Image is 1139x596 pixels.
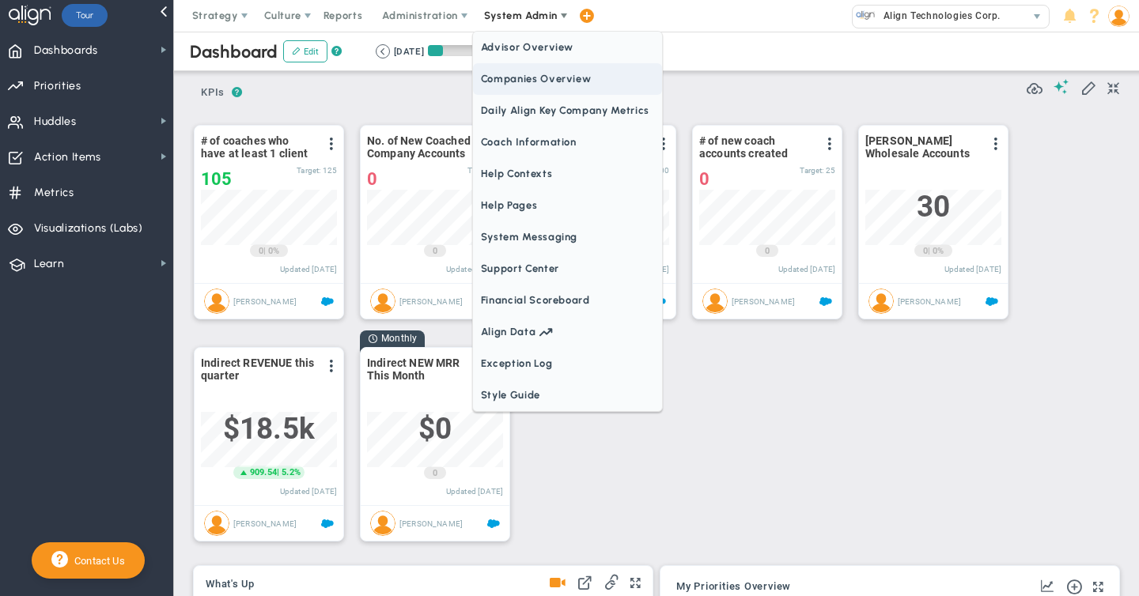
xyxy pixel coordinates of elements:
[1026,6,1049,28] span: select
[428,45,527,56] div: Period Progress: 15% Day 13 of 86 with 73 remaining.
[233,297,297,306] span: [PERSON_NAME]
[68,555,125,567] span: Contact Us
[933,246,944,256] span: 0%
[826,166,835,175] span: 25
[223,412,315,446] span: $18,509.3
[399,297,463,306] span: [PERSON_NAME]
[194,80,232,108] button: KPIs
[264,9,301,21] span: Culture
[190,41,278,62] span: Dashboard
[923,245,928,258] span: 0
[192,9,238,21] span: Strategy
[1080,79,1096,95] span: Edit My KPIs
[204,511,229,536] img: Eugene Terk
[473,158,662,190] span: Help Contexts
[283,40,327,62] button: Edit
[34,105,77,138] span: Huddles
[446,265,503,273] span: Updated [DATE]
[394,44,424,58] div: [DATE]
[370,289,395,314] img: Eugene Terk
[676,581,791,594] button: My Priorities Overview
[917,190,950,224] span: 30
[268,246,279,256] span: 0%
[206,579,255,590] span: What's Up
[277,467,279,477] span: |
[433,467,437,480] span: 0
[321,518,334,530] span: Salesforce Enabled<br ></span>Indirect Revenue - This Quarter - TO DAT
[944,265,1001,273] span: Updated [DATE]
[868,289,894,314] img: Eugene Terk
[467,166,491,175] span: Target:
[250,466,277,479] span: 909.54
[765,245,770,258] span: 0
[321,296,334,308] span: Salesforce Enabled<br ></span>VIP Coaches
[1108,6,1130,27] img: 50249.Person.photo
[280,265,337,273] span: Updated [DATE]
[898,297,961,306] span: [PERSON_NAME]
[34,70,81,103] span: Priorities
[876,6,1001,26] span: Align Technologies Corp.
[473,348,662,379] span: Exception Log
[382,9,457,21] span: Administration
[204,289,229,314] img: Eugene Terk
[367,134,482,160] span: No. of New Coached Company Accounts
[206,579,255,591] button: What's Up
[367,356,482,382] span: Indirect NEW MRR This Month
[778,265,835,273] span: Updated [DATE]
[201,134,316,160] span: # of coaches who have at least 1 client
[699,134,814,160] span: # of new coach accounts created
[446,487,503,496] span: Updated [DATE]
[201,169,232,189] span: 105
[323,166,337,175] span: 125
[800,166,823,175] span: Target:
[34,247,64,281] span: Learn
[473,95,662,126] span: Daily Align Key Company Metrics
[473,126,662,158] span: Coach Information
[473,285,662,316] span: Financial Scoreboard
[376,44,390,58] button: Go to previous period
[856,6,876,25] img: 10991.Company.photo
[34,176,74,209] span: Metrics
[433,245,437,258] span: 0
[259,245,263,258] span: 0
[819,296,832,308] span: Salesforce Enabled<br ></span>New Coaches by Quarter
[732,297,795,306] span: [PERSON_NAME]
[282,467,301,477] span: 5.2%
[34,34,98,67] span: Dashboards
[399,519,463,528] span: [PERSON_NAME]
[473,379,662,411] span: Style Guide
[473,221,662,253] span: System Messaging
[370,511,395,536] img: Eugene Terk
[473,190,662,221] span: Help Pages
[484,9,558,21] span: System Admin
[1027,78,1043,94] span: Refresh Data
[928,246,930,256] span: |
[34,212,143,245] span: Visualizations (Labs)
[280,487,337,496] span: Updated [DATE]
[473,32,662,63] span: Advisor Overview
[297,166,320,175] span: Target:
[702,289,728,314] img: Eugene Terk
[418,412,452,446] span: $0
[233,519,297,528] span: [PERSON_NAME]
[676,581,791,592] span: My Priorities Overview
[1054,79,1069,94] span: Suggestions (AI Feature)
[263,246,266,256] span: |
[865,134,980,160] span: [PERSON_NAME] Wholesale Accounts
[34,141,101,174] span: Action Items
[201,356,316,382] span: Indirect REVENUE this quarter
[367,169,377,189] span: 0
[194,80,232,105] span: KPIs
[473,253,662,285] span: Support Center
[699,169,710,189] span: 0
[986,296,998,308] span: Salesforce Enabled<br ></span>ALL Petra Wholesale Accounts - ET
[473,316,662,348] a: Align Data
[487,518,500,530] span: Salesforce Enabled<br ></span>Indirect New ARR This Month - ET
[473,63,662,95] span: Companies Overview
